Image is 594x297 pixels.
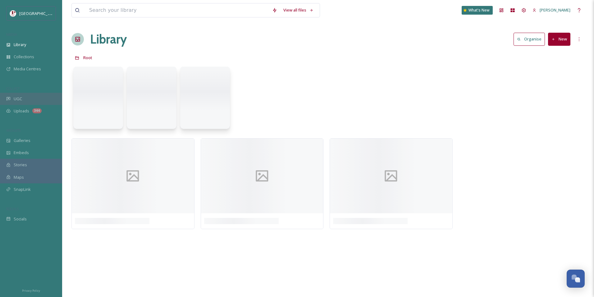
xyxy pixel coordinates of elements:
span: Maps [14,174,24,180]
a: [PERSON_NAME] [529,4,573,16]
a: Library [90,30,127,49]
button: New [548,33,570,45]
span: Root [83,55,92,60]
span: Media Centres [14,66,41,72]
span: Library [14,42,26,48]
span: [GEOGRAPHIC_DATA] [19,10,59,16]
span: Galleries [14,138,30,144]
a: Root [83,54,92,61]
span: UGC [14,96,22,102]
span: Privacy Policy [22,289,40,293]
img: download%20(5).png [10,10,16,16]
span: MEDIA [6,32,17,37]
span: Embeds [14,150,29,156]
span: Uploads [14,108,29,114]
span: WIDGETS [6,128,21,133]
span: COLLECT [6,86,20,91]
div: 344 [32,108,42,113]
a: Organise [514,33,548,45]
a: What's New [462,6,493,15]
input: Search your library [86,3,269,17]
span: Collections [14,54,34,60]
span: Stories [14,162,27,168]
span: Socials [14,216,27,222]
button: Organise [514,33,545,45]
button: Open Chat [567,270,585,288]
a: Privacy Policy [22,286,40,294]
a: View all files [280,4,317,16]
span: SnapLink [14,186,31,192]
span: [PERSON_NAME] [540,7,570,13]
span: SOCIALS [6,206,19,211]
